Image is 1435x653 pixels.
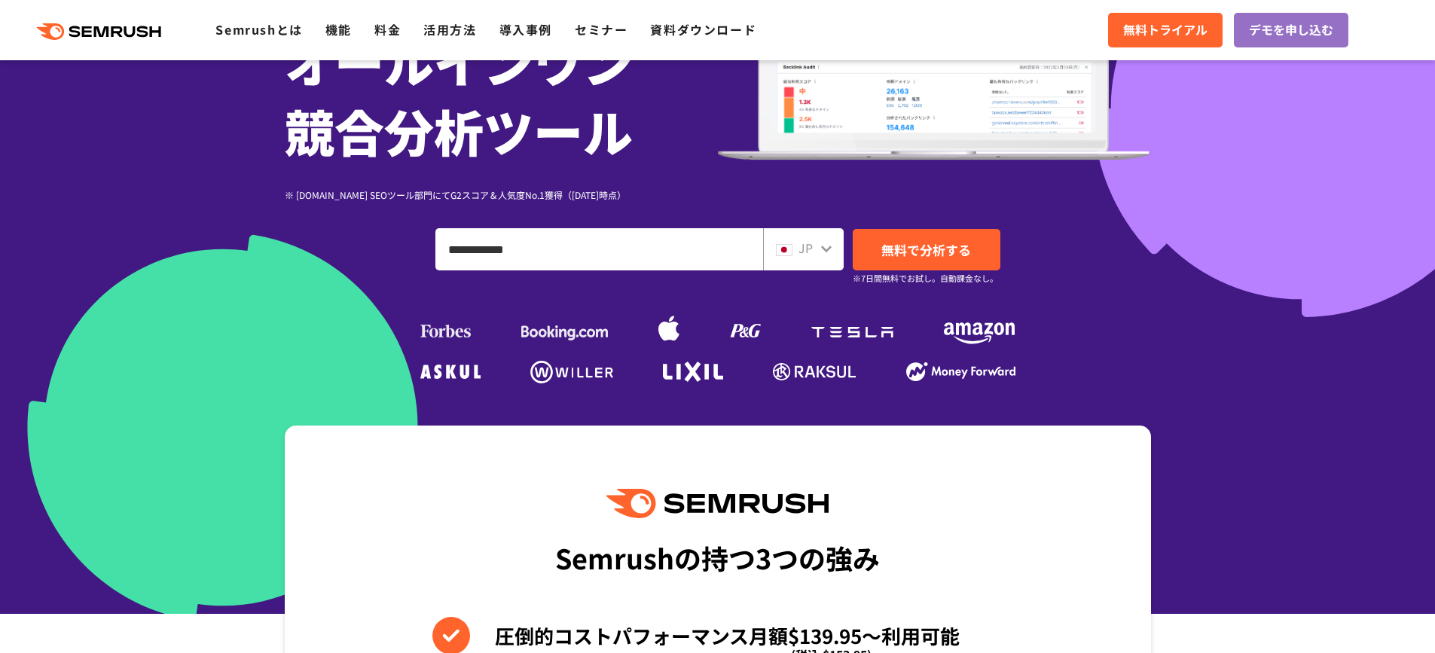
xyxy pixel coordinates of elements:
[436,229,762,270] input: ドメイン、キーワードまたはURLを入力してください
[853,271,998,285] small: ※7日間無料でお試し。自動課金なし。
[1234,13,1348,47] a: デモを申し込む
[1123,20,1208,40] span: 無料トライアル
[606,489,828,518] img: Semrush
[215,20,302,38] a: Semrushとは
[325,20,352,38] a: 機能
[650,20,756,38] a: 資料ダウンロード
[1249,20,1333,40] span: デモを申し込む
[798,239,813,257] span: JP
[853,229,1000,270] a: 無料で分析する
[499,20,552,38] a: 導入事例
[285,26,718,165] h1: オールインワン 競合分析ツール
[575,20,627,38] a: セミナー
[285,188,718,202] div: ※ [DOMAIN_NAME] SEOツール部門にてG2スコア＆人気度No.1獲得（[DATE]時点）
[374,20,401,38] a: 料金
[423,20,476,38] a: 活用方法
[555,529,880,585] div: Semrushの持つ3つの強み
[1108,13,1223,47] a: 無料トライアル
[881,240,971,259] span: 無料で分析する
